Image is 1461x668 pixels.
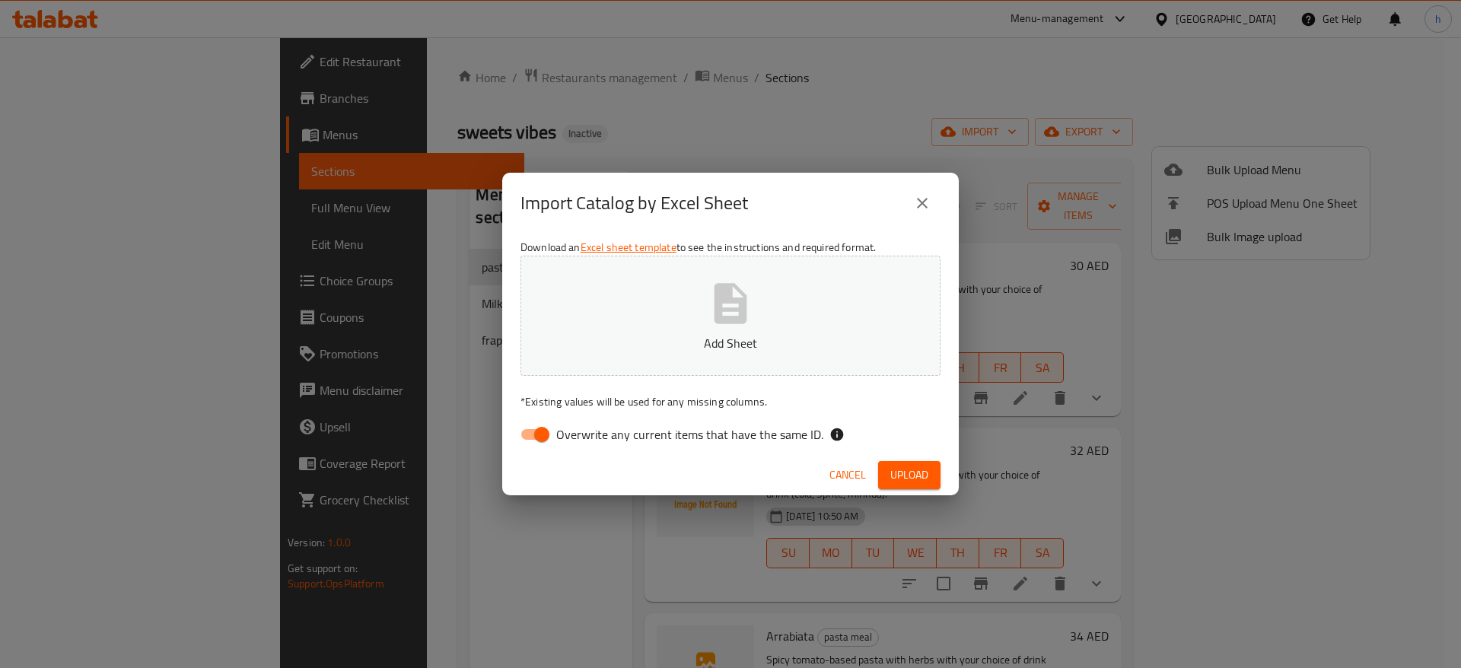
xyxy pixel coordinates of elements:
[904,185,941,221] button: close
[890,466,928,485] span: Upload
[823,461,872,489] button: Cancel
[829,427,845,442] svg: If the overwrite option isn't selected, then the items that match an existing ID will be ignored ...
[556,425,823,444] span: Overwrite any current items that have the same ID.
[829,466,866,485] span: Cancel
[878,461,941,489] button: Upload
[581,237,676,257] a: Excel sheet template
[502,234,959,454] div: Download an to see the instructions and required format.
[520,191,748,215] h2: Import Catalog by Excel Sheet
[544,334,917,352] p: Add Sheet
[520,394,941,409] p: Existing values will be used for any missing columns.
[520,256,941,376] button: Add Sheet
